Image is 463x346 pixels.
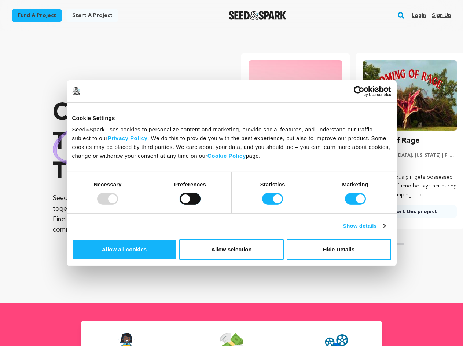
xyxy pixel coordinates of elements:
[72,125,391,160] div: Seed&Spark uses cookies to personalize content and marketing, provide social features, and unders...
[12,9,62,22] a: Fund a project
[249,60,343,131] img: CHICAS Pilot image
[66,9,118,22] a: Start a project
[229,11,286,20] img: Seed&Spark Logo Dark Mode
[363,161,457,167] p: Horror, Nature
[327,85,391,96] a: Usercentrics Cookiebot - opens in a new window
[363,153,457,159] p: [GEOGRAPHIC_DATA], [US_STATE] | Film Short
[53,193,212,235] p: Seed&Spark is where creators and audiences work together to bring incredible new projects to life...
[108,135,148,141] a: Privacy Policy
[260,181,285,187] strong: Statistics
[53,121,139,165] img: hand sketched image
[229,11,286,20] a: Seed&Spark Homepage
[432,10,451,21] a: Sign up
[94,181,122,187] strong: Necessary
[72,239,177,260] button: Allow all cookies
[174,181,206,187] strong: Preferences
[342,181,368,187] strong: Marketing
[363,173,457,199] p: A shy indigenous girl gets possessed after her best friend betrays her during their annual campin...
[343,222,385,230] a: Show details
[72,87,80,95] img: logo
[363,60,457,131] img: Coming of Rage image
[207,153,246,159] a: Cookie Policy
[72,113,391,122] div: Cookie Settings
[53,99,212,187] p: Crowdfunding that .
[287,239,391,260] button: Hide Details
[179,239,284,260] button: Allow selection
[363,205,457,218] a: Support this project
[412,10,426,21] a: Login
